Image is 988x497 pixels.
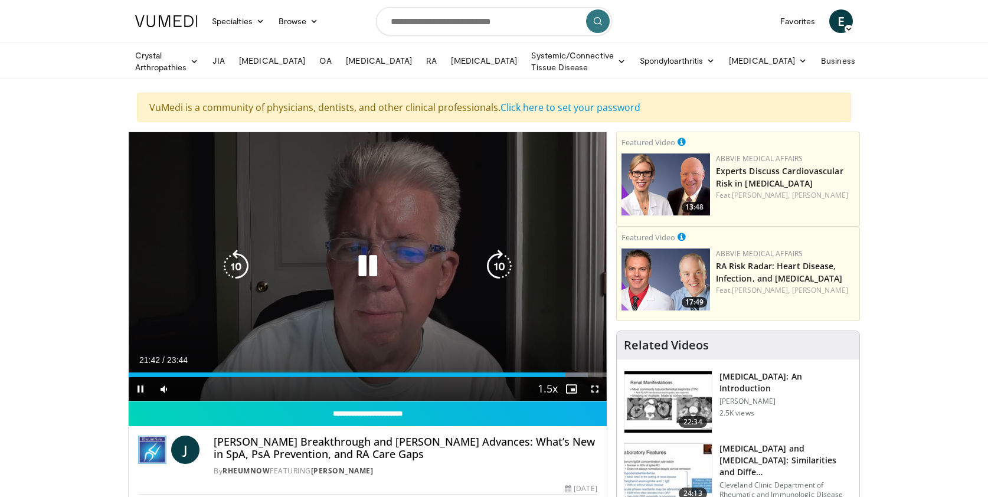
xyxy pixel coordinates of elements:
h4: Related Videos [624,338,709,352]
a: Click here to set your password [500,101,640,114]
div: Progress Bar [129,372,607,377]
a: [MEDICAL_DATA] [232,49,312,73]
a: 22:34 [MEDICAL_DATA]: An Introduction [PERSON_NAME] 2.5K views [624,371,852,433]
a: Browse [271,9,326,33]
span: 22:34 [679,416,707,428]
a: [MEDICAL_DATA] [444,49,524,73]
a: [MEDICAL_DATA] [722,49,814,73]
img: bac68d7e-7eb1-429f-a5de-1d3cdceb804d.png.150x105_q85_crop-smart_upscale.png [621,153,710,215]
a: Experts Discuss Cardiovascular Risk in [MEDICAL_DATA] [716,165,843,189]
span: 21:42 [139,355,160,365]
h4: [PERSON_NAME] Breakthrough and [PERSON_NAME] Advances: What’s New in SpA, PsA Prevention, and RA ... [214,436,597,461]
a: RA [419,49,444,73]
a: [MEDICAL_DATA] [339,49,419,73]
a: Favorites [773,9,822,33]
a: Systemic/Connective Tissue Disease [524,50,632,73]
a: [PERSON_NAME] [792,285,848,295]
h3: [MEDICAL_DATA] and [MEDICAL_DATA]: Similarities and Diffe… [719,443,852,478]
div: [DATE] [565,483,597,494]
span: 17:49 [682,297,707,308]
button: Enable picture-in-picture mode [560,377,583,401]
a: AbbVie Medical Affairs [716,248,803,259]
p: 2.5K views [719,408,754,418]
a: J [171,436,199,464]
a: AbbVie Medical Affairs [716,153,803,164]
a: Business [814,49,874,73]
button: Fullscreen [583,377,607,401]
span: 23:44 [167,355,188,365]
small: Featured Video [621,232,675,243]
a: [PERSON_NAME], [732,190,790,200]
span: 13:48 [682,202,707,212]
a: RheumNow [223,466,270,476]
button: Mute [152,377,176,401]
a: 13:48 [621,153,710,215]
input: Search topics, interventions [376,7,612,35]
div: Feat. [716,285,855,296]
span: / [162,355,165,365]
a: E [829,9,853,33]
img: 52ade5ce-f38d-48c3-9990-f38919e14253.png.150x105_q85_crop-smart_upscale.png [621,248,710,310]
small: Featured Video [621,137,675,148]
a: 17:49 [621,248,710,310]
button: Pause [129,377,152,401]
a: RA Risk Radar: Heart Disease, Infection, and [MEDICAL_DATA] [716,260,843,284]
div: VuMedi is a community of physicians, dentists, and other clinical professionals. [137,93,851,122]
h3: [MEDICAL_DATA]: An Introduction [719,371,852,394]
div: Feat. [716,190,855,201]
img: 47980f05-c0f7-4192-9362-4cb0fcd554e5.150x105_q85_crop-smart_upscale.jpg [624,371,712,433]
a: [PERSON_NAME], [732,285,790,295]
a: Specialties [205,9,271,33]
button: Playback Rate [536,377,560,401]
a: Spondyloarthritis [633,49,722,73]
a: Crystal Arthropathies [128,50,205,73]
a: [PERSON_NAME] [792,190,848,200]
div: By FEATURING [214,466,597,476]
video-js: Video Player [129,132,607,401]
a: JIA [205,49,232,73]
a: OA [312,49,339,73]
img: VuMedi Logo [135,15,198,27]
img: RheumNow [138,436,166,464]
a: [PERSON_NAME] [311,466,374,476]
p: [PERSON_NAME] [719,397,852,406]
